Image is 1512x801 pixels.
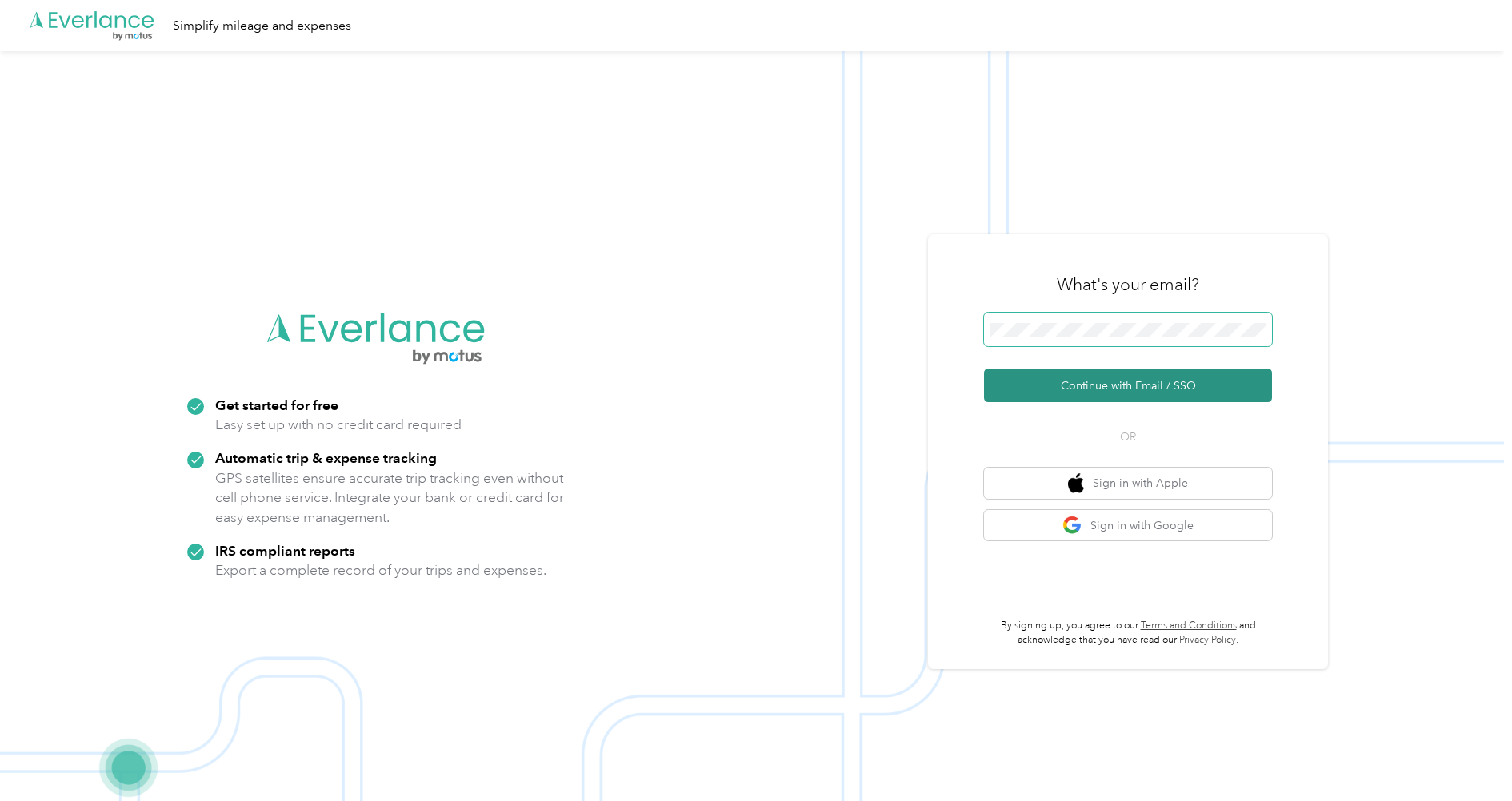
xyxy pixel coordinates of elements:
[215,397,338,413] strong: Get started for free
[984,468,1272,499] button: apple logoSign in with Apple
[173,16,351,36] div: Simplify mileage and expenses
[984,510,1272,541] button: google logoSign in with Google
[1057,273,1199,296] h3: What's your email?
[215,449,437,466] strong: Automatic trip & expense tracking
[215,542,355,559] strong: IRS compliant reports
[1179,634,1236,646] a: Privacy Policy
[984,619,1272,647] p: By signing up, you agree to our and acknowledge that you have read our .
[215,560,546,580] p: Export a complete record of your trips and expenses.
[1100,428,1156,445] span: OR
[215,468,565,528] p: GPS satellites ensure accurate trip tracking even without cell phone service. Integrate your bank...
[215,415,462,435] p: Easy set up with no credit card required
[1068,473,1084,493] img: apple logo
[1141,620,1237,632] a: Terms and Conditions
[984,369,1272,402] button: Continue with Email / SSO
[1062,516,1082,536] img: google logo
[1422,711,1512,801] iframe: Everlance-gr Chat Button Frame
